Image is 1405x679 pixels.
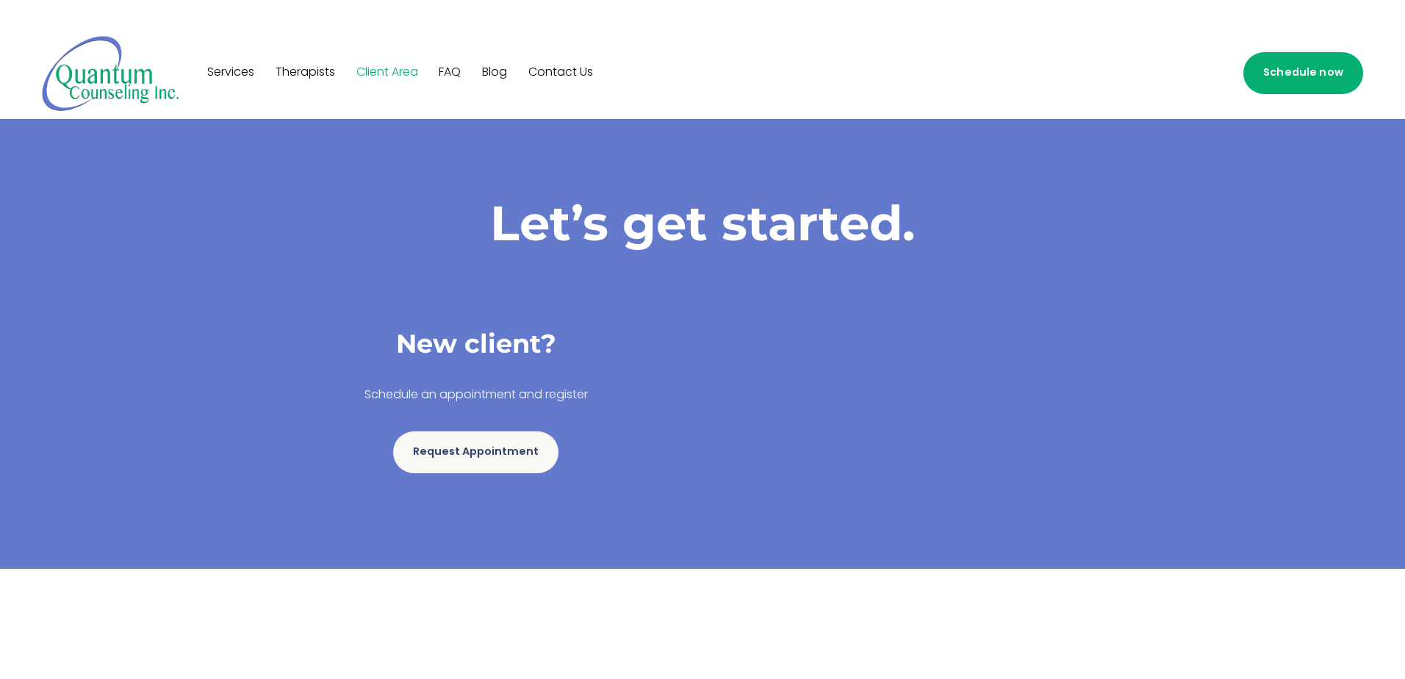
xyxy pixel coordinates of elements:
a: Services [207,61,254,85]
a: Client Area [356,61,418,85]
a: Schedule now [1243,52,1362,94]
a: info@quantumcounselinginc.com [1192,65,1208,81]
a: Therapists [276,61,335,85]
p: Schedule an appointment and register [262,385,690,406]
a: Contact Us [528,61,593,85]
h1: Let’s get started. [262,193,1143,252]
a: Instagram [1130,65,1146,81]
h3: New client? [262,327,690,362]
a: Request Appointment [393,431,558,473]
a: Facebook [1099,65,1115,81]
a: FAQ [439,61,461,85]
a: LinkedIn [1161,65,1177,81]
a: Blog [482,61,507,85]
img: Quantum Counseling Inc. | Change starts here. [42,35,179,112]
